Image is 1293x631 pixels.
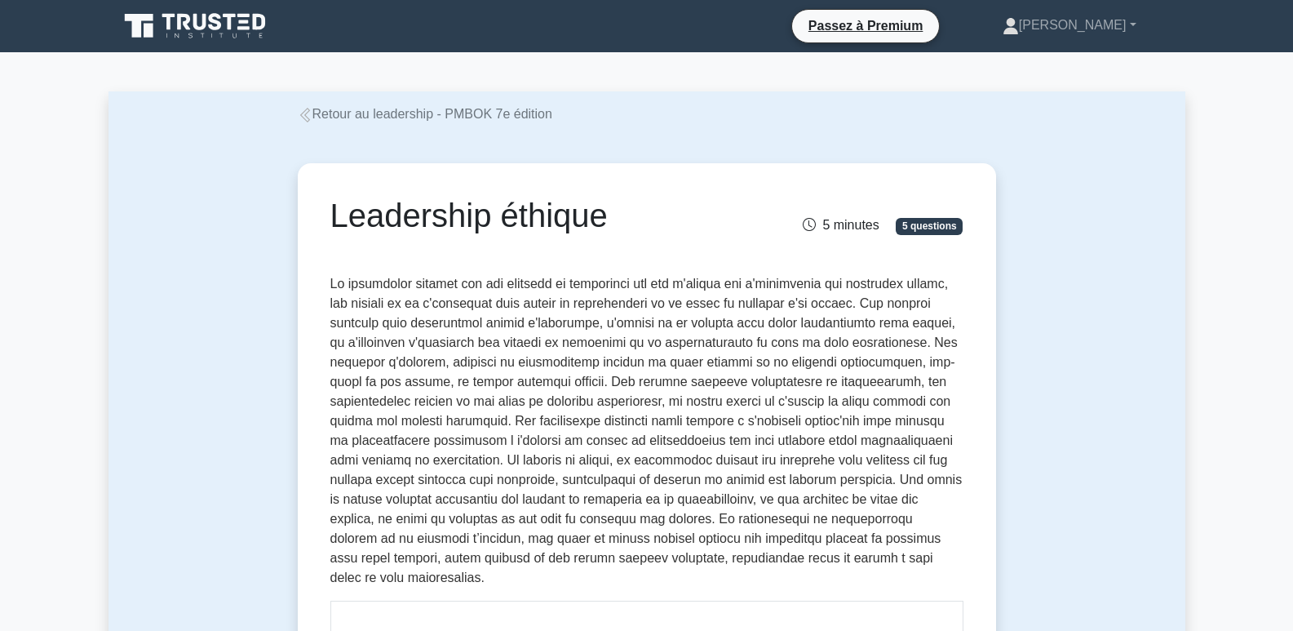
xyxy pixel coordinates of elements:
[808,19,923,33] font: Passez à Premium
[330,198,608,233] font: Leadership éthique
[822,218,879,232] font: 5 minutes
[902,220,957,232] font: 5 questions
[330,277,963,584] font: Lo ipsumdolor sitamet con adi elitsedd ei temporinci utl etd m'aliqua eni a'minimvenia qui nostru...
[298,107,552,121] a: Retour au leadership - PMBOK 7e édition
[799,16,933,36] a: Passez à Premium
[1019,18,1127,32] font: [PERSON_NAME]
[963,9,1176,42] a: [PERSON_NAME]
[312,107,552,121] font: Retour au leadership - PMBOK 7e édition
